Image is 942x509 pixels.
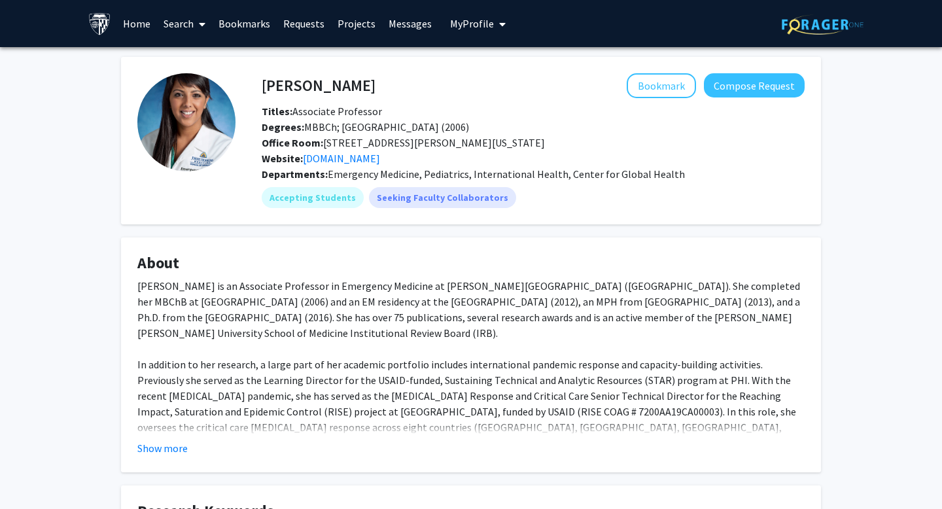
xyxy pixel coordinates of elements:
[137,440,188,456] button: Show more
[704,73,805,97] button: Compose Request to Bhakti Hansoti
[116,1,157,46] a: Home
[212,1,277,46] a: Bookmarks
[328,167,685,181] span: Emergency Medicine, Pediatrics, International Health, Center for Global Health
[137,73,235,171] img: Profile Picture
[262,120,469,133] span: MBBCh; [GEOGRAPHIC_DATA] (2006)
[137,254,805,273] h4: About
[303,152,380,165] a: Opens in a new tab
[262,105,292,118] b: Titles:
[157,1,212,46] a: Search
[88,12,111,35] img: Johns Hopkins University Logo
[277,1,331,46] a: Requests
[262,136,323,149] b: Office Room:
[382,1,438,46] a: Messages
[627,73,696,98] button: Add Bhakti Hansoti to Bookmarks
[262,167,328,181] b: Departments:
[262,120,304,133] b: Degrees:
[262,152,303,165] b: Website:
[262,187,364,208] mat-chip: Accepting Students
[262,136,545,149] span: [STREET_ADDRESS][PERSON_NAME][US_STATE]
[262,73,375,97] h4: [PERSON_NAME]
[331,1,382,46] a: Projects
[369,187,516,208] mat-chip: Seeking Faculty Collaborators
[782,14,863,35] img: ForagerOne Logo
[450,17,494,30] span: My Profile
[262,105,382,118] span: Associate Professor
